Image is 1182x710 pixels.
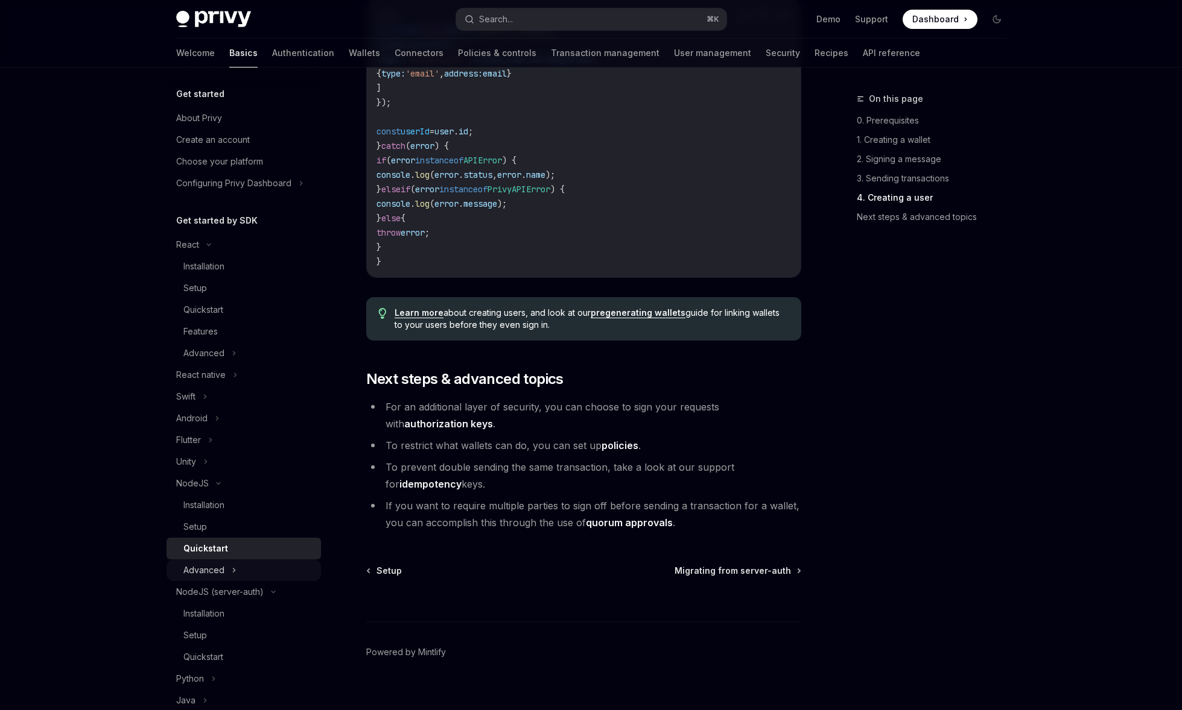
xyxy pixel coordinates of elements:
span: { [377,68,381,79]
a: Setup [167,516,321,538]
a: Features [167,321,321,342]
button: React [167,234,321,256]
span: error [391,155,415,166]
span: ); [497,198,507,209]
span: ; [425,227,430,238]
a: Wallets [349,39,380,68]
a: Recipes [815,39,848,68]
span: , [492,169,497,180]
div: Create an account [176,133,250,147]
span: } [377,242,381,253]
a: Demo [816,13,840,25]
button: NodeJS (server-auth) [167,581,321,603]
span: console [377,169,410,180]
span: log [415,169,430,180]
span: Next steps & advanced topics [366,369,564,389]
div: React [176,237,199,252]
a: Next steps & advanced topics [857,207,1016,227]
a: Policies & controls [458,39,536,68]
a: Support [855,13,888,25]
span: . [454,126,459,137]
a: Setup [367,565,402,577]
button: Android [167,407,321,429]
button: React native [167,364,321,386]
a: Connectors [395,39,443,68]
div: Installation [183,606,224,621]
span: else [381,213,401,224]
div: Setup [183,520,207,534]
span: } [507,68,512,79]
button: Advanced [167,342,321,364]
a: Installation [167,256,321,277]
div: Setup [183,281,207,295]
div: Swift [176,389,195,404]
button: Flutter [167,429,321,451]
a: Installation [167,603,321,624]
a: 4. Creating a user [857,188,1016,207]
span: user [434,126,454,137]
span: } [377,213,381,224]
span: name [526,169,545,180]
span: } [377,184,381,195]
h5: Get started [176,87,224,101]
a: Quickstart [167,646,321,668]
div: Features [183,324,218,339]
span: const [377,126,401,137]
span: ( [410,184,415,195]
span: error [434,169,459,180]
span: ( [386,155,391,166]
a: API reference [863,39,920,68]
a: Basics [229,39,258,68]
button: Swift [167,386,321,407]
div: Unity [176,454,196,469]
div: Android [176,411,208,426]
span: error [415,184,439,195]
span: . [521,169,526,180]
button: NodeJS [167,473,321,494]
span: } [377,140,381,151]
button: Advanced [167,559,321,581]
span: On this page [869,92,923,106]
div: Choose your platform [176,154,263,169]
a: quorum approvals [586,517,673,529]
div: Quickstart [183,650,223,664]
a: Transaction management [551,39,659,68]
span: instanceof [439,184,488,195]
a: Welcome [176,39,215,68]
span: Setup [377,565,402,577]
span: userId [401,126,430,137]
li: If you want to require multiple parties to sign off before sending a transaction for a wallet, yo... [366,497,801,531]
span: . [410,198,415,209]
span: ( [405,140,410,151]
a: 3. Sending transactions [857,169,1016,188]
a: 1. Creating a wallet [857,130,1016,149]
span: id [459,126,468,137]
span: message [463,198,497,209]
a: Quickstart [167,538,321,559]
span: { [401,213,405,224]
li: To restrict what wallets can do, you can set up . [366,437,801,454]
span: . [459,169,463,180]
a: Choose your platform [167,151,321,172]
div: Installation [183,259,224,274]
a: Learn more [395,307,443,318]
span: ] [377,83,381,93]
span: about creating users, and look at our guide for linking wallets to your users before they even si... [395,307,789,331]
li: To prevent double sending the same transaction, take a look at our support for keys. [366,459,801,492]
div: NodeJS [176,476,209,491]
span: else [381,184,401,195]
span: ⌘ K [707,14,719,24]
div: Java [176,693,195,708]
span: , [439,68,444,79]
div: Advanced [183,563,224,577]
div: Advanced [183,346,224,360]
span: . [459,198,463,209]
button: Unity [167,451,321,473]
a: authorization keys [404,418,493,430]
span: catch [381,140,405,151]
span: }); [377,97,391,108]
button: Search...⌘K [456,8,726,30]
span: 'email' [405,68,439,79]
span: instanceof [415,155,463,166]
a: Quickstart [167,299,321,321]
